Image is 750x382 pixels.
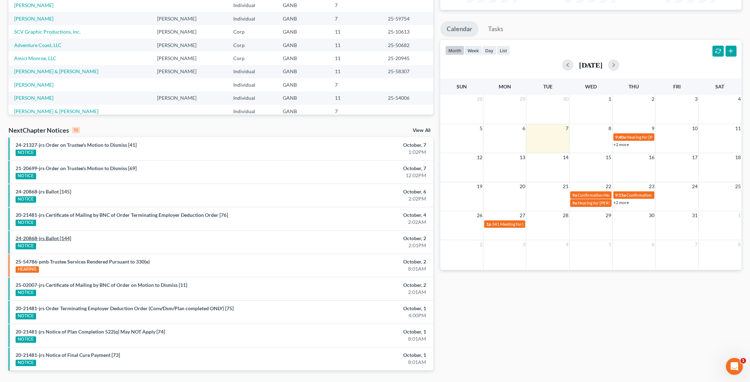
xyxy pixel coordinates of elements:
[16,189,71,195] a: 24-20868-jrs Ballot [145]
[627,192,708,198] span: Confirmation Hearing for [PERSON_NAME]
[616,192,626,198] span: 9:15a
[151,12,227,25] td: [PERSON_NAME]
[151,65,227,78] td: [PERSON_NAME]
[294,282,426,289] div: October, 2
[578,192,700,198] span: Confirmation Hearing for [PERSON_NAME] and [PERSON_NAME]
[16,150,36,156] div: NOTICE
[522,124,526,133] span: 6
[8,126,80,134] div: NextChapter Notices
[277,25,329,38] td: GANB
[294,188,426,195] div: October, 6
[479,240,483,249] span: 2
[294,328,426,335] div: October, 1
[486,221,491,227] span: 1p
[329,65,382,78] td: 11
[277,65,329,78] td: GANB
[277,52,329,65] td: GANB
[14,82,53,88] a: [PERSON_NAME]
[734,153,742,162] span: 18
[572,192,577,198] span: 9a
[16,266,39,273] div: HEARING
[329,39,382,52] td: 11
[726,358,743,375] iframe: Intercom live chat
[329,12,382,25] td: 7
[16,290,36,296] div: NOTICE
[277,12,329,25] td: GANB
[16,360,36,366] div: NOTICE
[294,265,426,272] div: 8:01AM
[16,243,36,249] div: NOTICE
[651,240,655,249] span: 6
[294,141,426,149] div: October, 7
[445,46,464,55] button: month
[651,95,655,103] span: 2
[476,211,483,220] span: 26
[648,182,655,191] span: 23
[691,153,698,162] span: 17
[734,182,742,191] span: 25
[464,46,482,55] button: week
[277,105,329,118] td: GANB
[440,21,479,37] a: Calendar
[614,200,629,205] a: +2 more
[482,46,497,55] button: day
[457,83,467,89] span: Sun
[294,235,426,242] div: October, 2
[691,211,698,220] span: 31
[14,16,53,22] a: [PERSON_NAME]
[16,313,36,319] div: NOTICE
[608,240,612,249] span: 5
[14,29,81,35] a: SCV Graphic Productions, Inc.
[16,259,150,265] a: 25-54786-pmb Trustee Services Rendered Pursuant to 330(e)
[294,289,426,296] div: 2:01AM
[16,235,71,241] a: 24-20868-jrs Ballot [144]
[277,78,329,91] td: GANB
[294,195,426,202] div: 2:02PM
[413,128,430,133] a: View All
[694,240,698,249] span: 7
[16,329,165,335] a: 20-21481-jrs Notice of Plan Completion 522(q) May NOT Apply [74]
[14,55,56,61] a: Amici Monroe, LLC
[476,153,483,162] span: 12
[16,196,36,203] div: NOTICE
[476,182,483,191] span: 19
[476,95,483,103] span: 28
[499,83,511,89] span: Mon
[72,127,80,133] div: 10
[294,149,426,156] div: 1:02PM
[294,305,426,312] div: October, 1
[737,240,742,249] span: 8
[519,95,526,103] span: 29
[608,124,612,133] span: 8
[734,124,742,133] span: 11
[329,105,382,118] td: 7
[14,2,53,8] a: [PERSON_NAME]
[294,212,426,219] div: October, 4
[228,105,277,118] td: Individual
[543,83,553,89] span: Tue
[651,124,655,133] span: 9
[616,134,626,140] span: 9:40a
[691,182,698,191] span: 24
[716,83,725,89] span: Sat
[16,282,187,288] a: 25-02007-jrs Certificate of Mailing by BNC of Order on Motion to Dismiss [11]
[522,240,526,249] span: 3
[16,305,234,311] a: 20-21481-jrs Order Terminating Employer Deduction Order (Conv/Dsm/Plan completed ONLY) [75]
[294,172,426,179] div: 12:02PM
[565,240,569,249] span: 4
[228,92,277,105] td: Individual
[691,124,698,133] span: 10
[228,78,277,91] td: Individual
[382,52,433,65] td: 25-20945
[16,165,137,171] a: 21-20699-jrs Order on Trustee's Motion to Dismiss [69]
[629,83,639,89] span: Thu
[382,12,433,25] td: 25-59754
[14,108,98,114] a: [PERSON_NAME] & [PERSON_NAME]
[382,25,433,38] td: 25-10613
[479,124,483,133] span: 5
[16,336,36,343] div: NOTICE
[294,359,426,366] div: 8:01AM
[673,83,681,89] span: Fri
[228,25,277,38] td: Corp
[382,92,433,105] td: 25-54006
